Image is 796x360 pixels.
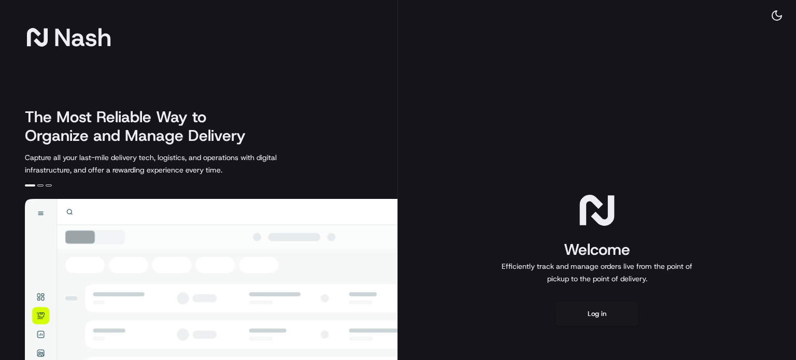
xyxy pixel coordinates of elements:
[556,301,638,326] button: Log in
[497,260,696,285] p: Efficiently track and manage orders live from the point of pickup to the point of delivery.
[497,239,696,260] h1: Welcome
[54,27,111,48] span: Nash
[25,151,323,176] p: Capture all your last-mile delivery tech, logistics, and operations with digital infrastructure, ...
[25,108,257,145] h2: The Most Reliable Way to Organize and Manage Delivery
